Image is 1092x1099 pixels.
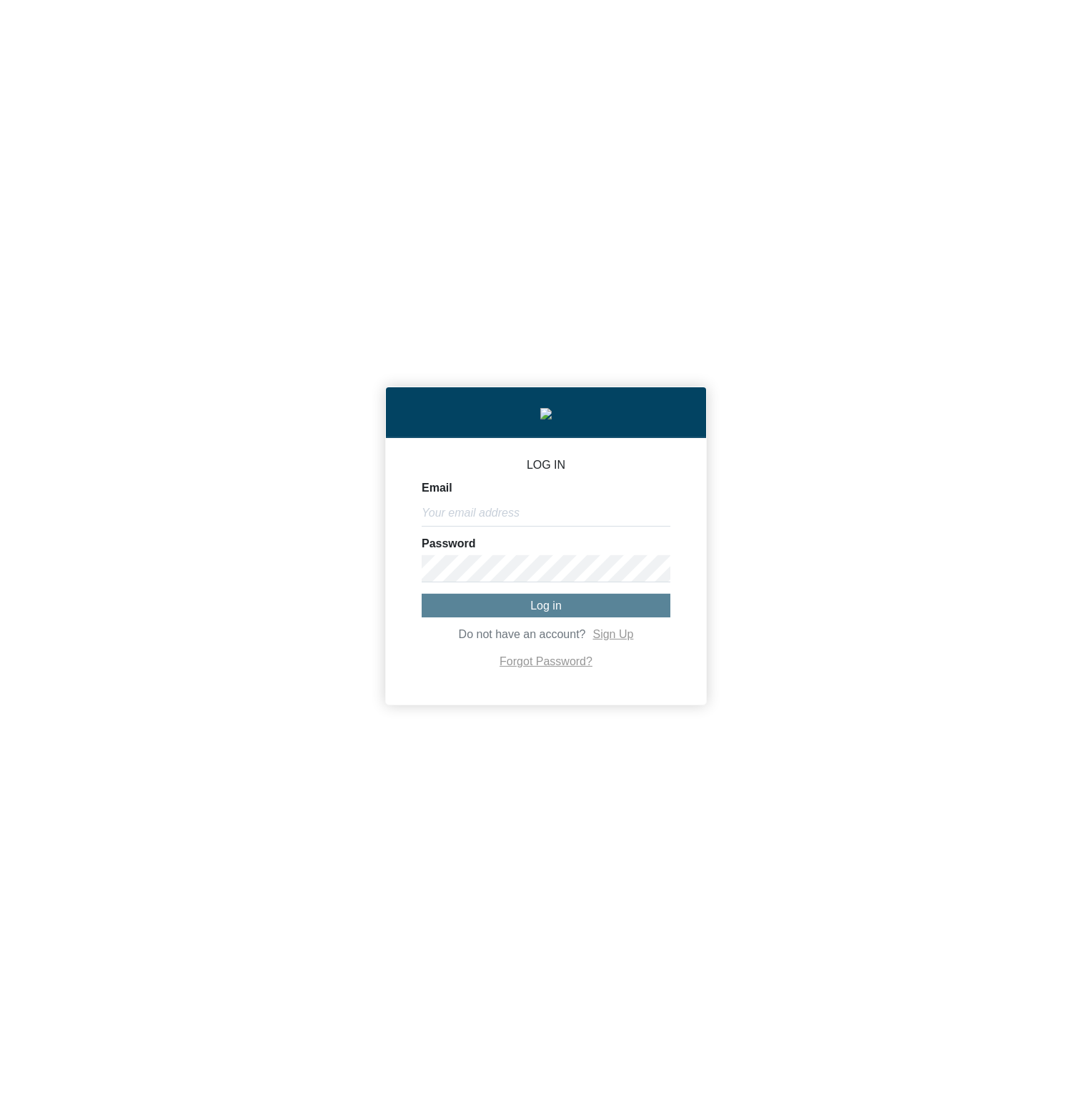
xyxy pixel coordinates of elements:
button: Log in [422,594,670,617]
label: Password [422,538,476,549]
span: Do not have an account? [459,628,586,640]
input: Your email address [422,499,670,527]
span: Log in [530,600,562,612]
a: Forgot Password? [500,655,592,667]
img: insight-logo-2.png [540,408,552,419]
p: LOG IN [422,459,670,471]
a: Sign Up [592,628,633,640]
label: Email [422,482,452,494]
